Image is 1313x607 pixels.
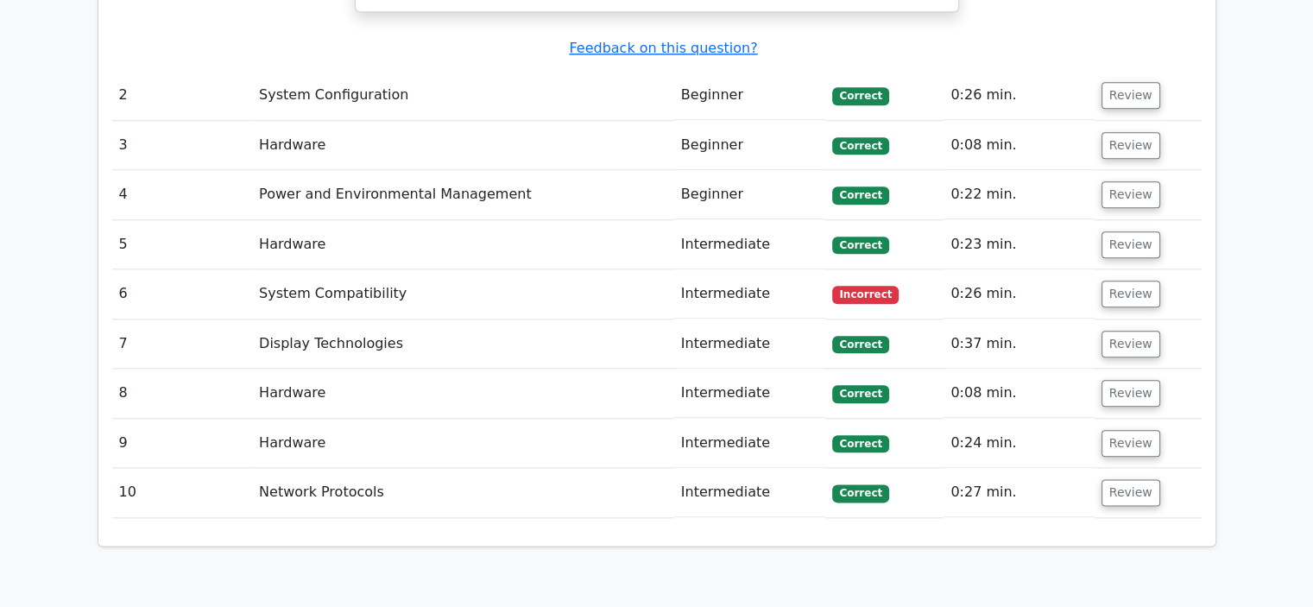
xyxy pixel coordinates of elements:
[252,419,674,468] td: Hardware
[832,336,888,353] span: Correct
[1102,132,1160,159] button: Review
[112,71,253,120] td: 2
[674,71,826,120] td: Beginner
[832,286,899,303] span: Incorrect
[832,385,888,402] span: Correct
[1102,82,1160,109] button: Review
[674,220,826,269] td: Intermediate
[112,170,253,219] td: 4
[944,121,1094,170] td: 0:08 min.
[112,369,253,418] td: 8
[112,220,253,269] td: 5
[674,121,826,170] td: Beginner
[112,319,253,369] td: 7
[832,237,888,254] span: Correct
[252,319,674,369] td: Display Technologies
[674,468,826,517] td: Intermediate
[944,220,1094,269] td: 0:23 min.
[569,40,757,56] a: Feedback on this question?
[252,121,674,170] td: Hardware
[674,269,826,319] td: Intermediate
[1102,380,1160,407] button: Review
[252,170,674,219] td: Power and Environmental Management
[1102,181,1160,208] button: Review
[252,71,674,120] td: System Configuration
[832,87,888,104] span: Correct
[1102,281,1160,307] button: Review
[832,435,888,452] span: Correct
[832,137,888,155] span: Correct
[112,269,253,319] td: 6
[252,468,674,517] td: Network Protocols
[112,419,253,468] td: 9
[674,419,826,468] td: Intermediate
[1102,231,1160,258] button: Review
[674,319,826,369] td: Intermediate
[674,170,826,219] td: Beginner
[112,121,253,170] td: 3
[944,71,1094,120] td: 0:26 min.
[112,468,253,517] td: 10
[1102,479,1160,506] button: Review
[944,468,1094,517] td: 0:27 min.
[252,220,674,269] td: Hardware
[252,269,674,319] td: System Compatibility
[944,269,1094,319] td: 0:26 min.
[252,369,674,418] td: Hardware
[1102,331,1160,357] button: Review
[944,419,1094,468] td: 0:24 min.
[832,484,888,502] span: Correct
[944,369,1094,418] td: 0:08 min.
[674,369,826,418] td: Intermediate
[944,319,1094,369] td: 0:37 min.
[944,170,1094,219] td: 0:22 min.
[1102,430,1160,457] button: Review
[832,187,888,204] span: Correct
